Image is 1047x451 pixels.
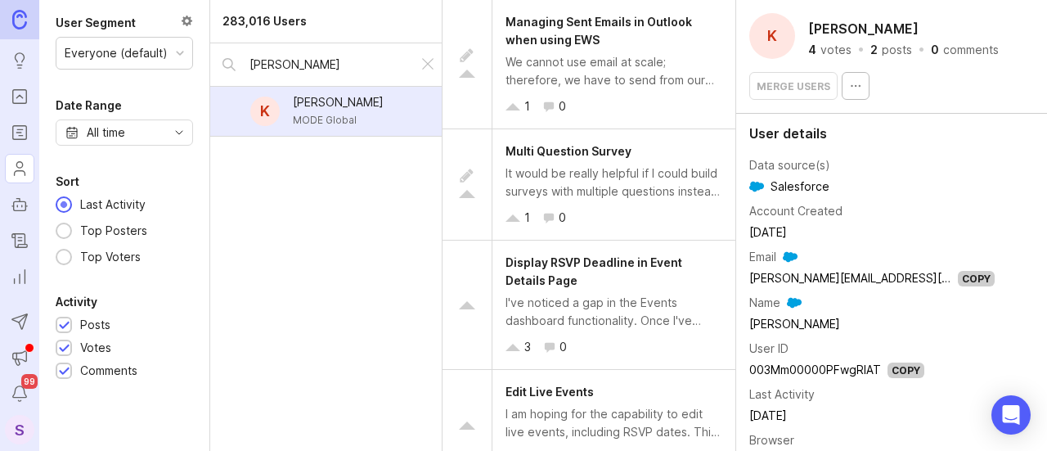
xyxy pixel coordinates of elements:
button: Notifications [5,379,34,408]
div: Account Created [749,202,843,220]
time: [DATE] [749,408,787,422]
button: Send to Autopilot [5,307,34,336]
div: Top Voters [72,248,149,266]
div: Name [749,294,780,312]
div: Data source(s) [749,156,830,174]
span: Salesforce [749,178,829,196]
div: Copy [958,271,995,286]
div: votes [820,44,852,56]
span: Display RSVP Deadline in Event Details Page [506,255,682,287]
div: Votes [80,339,111,357]
div: 0 [559,209,566,227]
a: Multi Question SurveyIt would be really helpful if I could build surveys with multiple questions ... [443,129,735,241]
div: Everyone (default) [65,44,168,62]
div: K [250,97,280,126]
div: Top Posters [72,222,155,240]
div: 0 [559,338,567,356]
div: User Segment [56,13,136,33]
span: Edit Live Events [506,385,594,399]
div: 0 [931,44,939,56]
div: I've noticed a gap in the Events dashboard functionality. Once I've created an event and set an R... [506,294,722,330]
span: 99 [21,374,38,389]
div: [PERSON_NAME] [293,93,384,111]
button: Announcements [5,343,34,372]
div: User ID [749,340,789,358]
div: 003Mm00000PFwgRIAT [749,361,881,379]
a: Display RSVP Deadline in Event Details PageI've noticed a gap in the Events dashboard functionali... [443,241,735,370]
button: S [5,415,34,444]
div: 3 [524,338,531,356]
span: Managing Sent Emails in Outlook when using EWS [506,15,692,47]
div: I am hoping for the capability to edit live events, including RSVP dates. This is important as de... [506,405,722,441]
td: [PERSON_NAME] [749,313,1034,335]
a: Ideas [5,46,34,75]
a: Autopilot [5,190,34,219]
div: 1 [524,209,530,227]
div: Open Intercom Messenger [991,395,1031,435]
div: All time [87,124,125,142]
img: Salesforce logo [787,295,802,310]
div: 0 [559,97,566,115]
div: 4 [808,44,816,56]
h2: [PERSON_NAME] [805,16,922,41]
div: Sort [56,172,79,192]
a: Reporting [5,262,34,291]
img: Salesforce logo [783,250,798,264]
div: Last Activity [749,386,815,404]
a: Users [5,154,34,183]
a: Changelog [5,226,34,255]
div: · [856,44,865,56]
div: We cannot use email at scale; therefore, we have to send from our own email boxes. We also need t... [506,53,722,89]
div: 1 [524,97,530,115]
div: posts [882,44,912,56]
div: Last Activity [72,196,154,214]
div: 2 [870,44,878,56]
div: Date Range [56,96,122,115]
div: K [749,13,795,59]
div: Copy [887,363,924,378]
div: MODE Global [293,111,384,129]
svg: toggle icon [166,126,192,139]
div: Posts [80,316,110,334]
div: 283,016 Users [222,12,307,30]
div: It would be really helpful if I could build surveys with multiple questions instead of being limi... [506,165,722,201]
a: Roadmaps [5,118,34,147]
img: Canny Home [12,10,27,29]
div: Activity [56,292,97,312]
img: Salesforce logo [749,179,764,194]
div: Browser [749,431,794,449]
input: Search by name... [249,56,405,74]
div: Email [749,248,776,266]
span: Multi Question Survey [506,144,631,158]
div: · [917,44,926,56]
div: User details [749,127,1034,140]
div: Comments [80,362,137,380]
div: comments [943,44,999,56]
time: [DATE] [749,225,787,239]
a: Portal [5,82,34,111]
